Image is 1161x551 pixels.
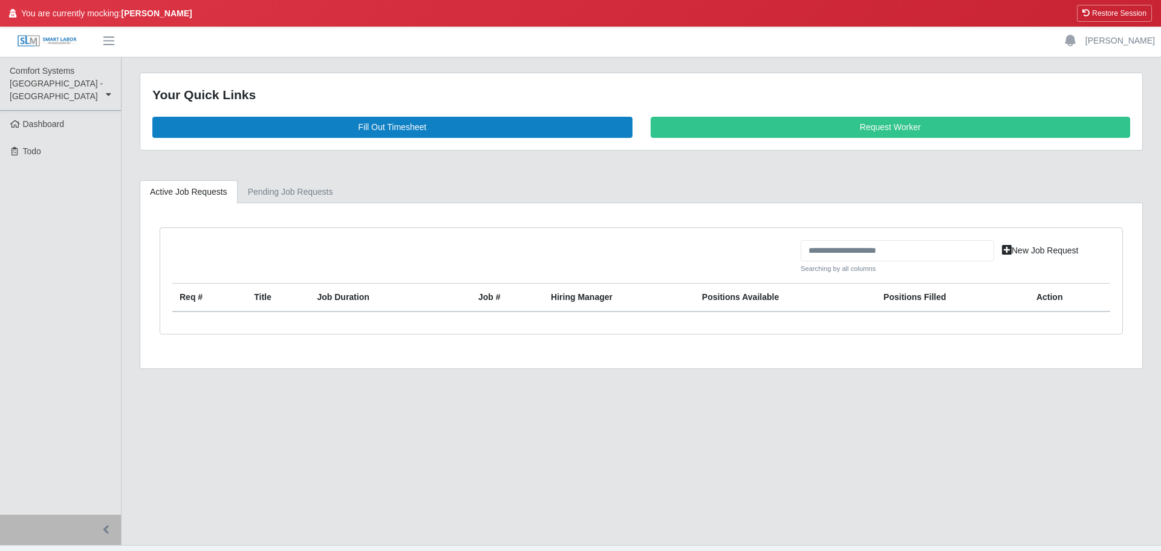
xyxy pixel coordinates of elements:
span: You are currently mocking: [21,7,192,20]
th: Title [247,284,310,312]
span: Todo [23,146,41,156]
th: Job # [471,284,544,312]
strong: [PERSON_NAME] [121,8,192,18]
th: Job Duration [310,284,442,312]
div: Your Quick Links [152,85,1130,105]
button: Restore Session [1077,5,1152,22]
span: Dashboard [23,119,65,129]
a: Request Worker [651,117,1131,138]
a: Fill Out Timesheet [152,117,633,138]
th: Positions Available [695,284,876,312]
a: New Job Request [994,240,1087,261]
th: Hiring Manager [544,284,695,312]
a: [PERSON_NAME] [1085,34,1155,47]
img: SLM Logo [17,34,77,48]
th: Action [1029,284,1110,312]
th: Req # [172,284,247,312]
a: Active Job Requests [140,180,238,204]
th: Positions Filled [876,284,1029,312]
small: Searching by all columns [801,264,994,274]
a: Pending Job Requests [238,180,343,204]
